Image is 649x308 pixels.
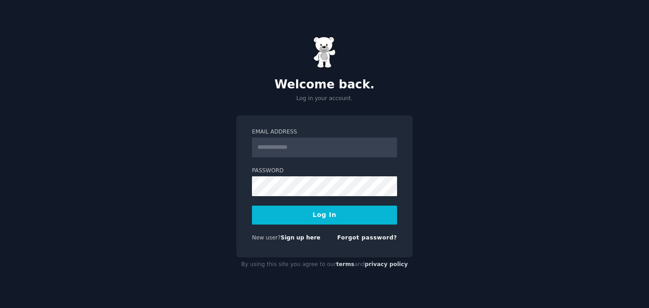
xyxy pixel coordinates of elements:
[337,234,397,241] a: Forgot password?
[313,37,336,68] img: Gummy Bear
[252,167,397,175] label: Password
[365,261,408,267] a: privacy policy
[281,234,320,241] a: Sign up here
[236,78,413,92] h2: Welcome back.
[336,261,354,267] a: terms
[252,128,397,136] label: Email Address
[236,95,413,103] p: Log in your account.
[252,206,397,225] button: Log In
[236,257,413,272] div: By using this site you agree to our and
[252,234,281,241] span: New user?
